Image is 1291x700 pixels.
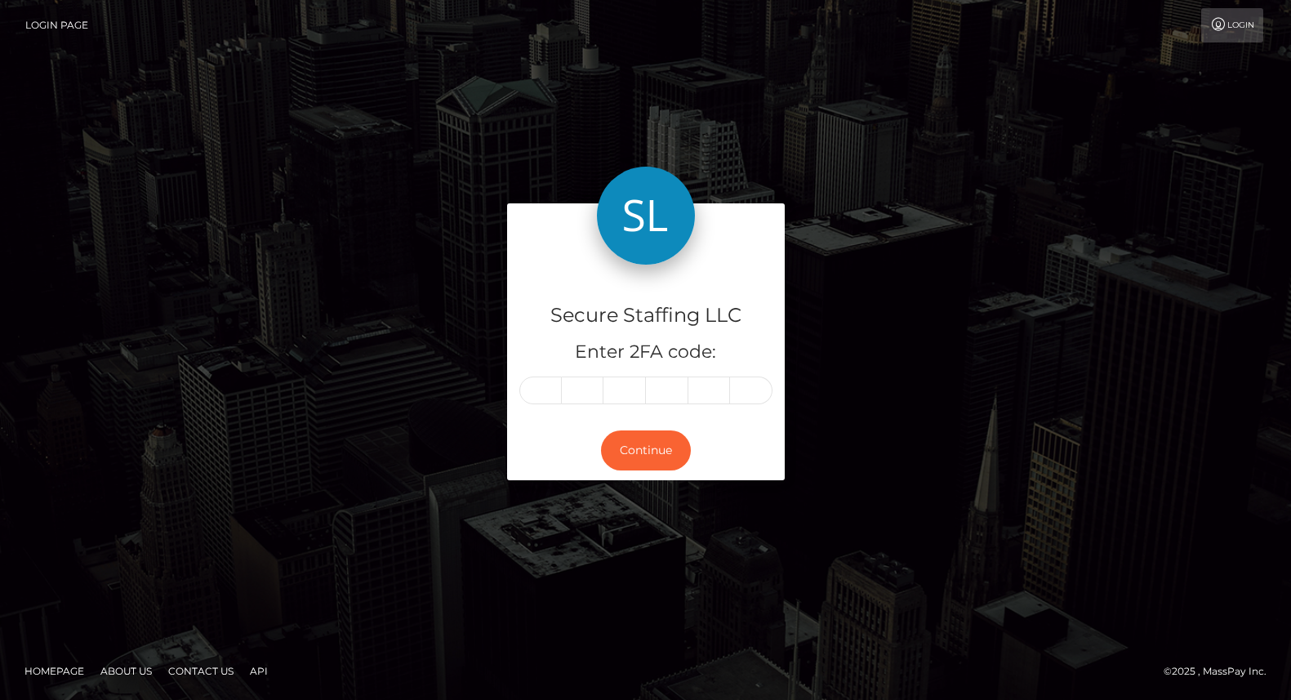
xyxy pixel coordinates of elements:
a: Homepage [18,658,91,684]
div: © 2025 , MassPay Inc. [1164,662,1279,680]
img: Secure Staffing LLC [597,167,695,265]
a: Login Page [25,8,88,42]
button: Continue [601,430,691,470]
h4: Secure Staffing LLC [519,301,772,330]
a: Login [1201,8,1263,42]
a: Contact Us [162,658,240,684]
a: About Us [94,658,158,684]
h5: Enter 2FA code: [519,340,772,365]
a: API [243,658,274,684]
